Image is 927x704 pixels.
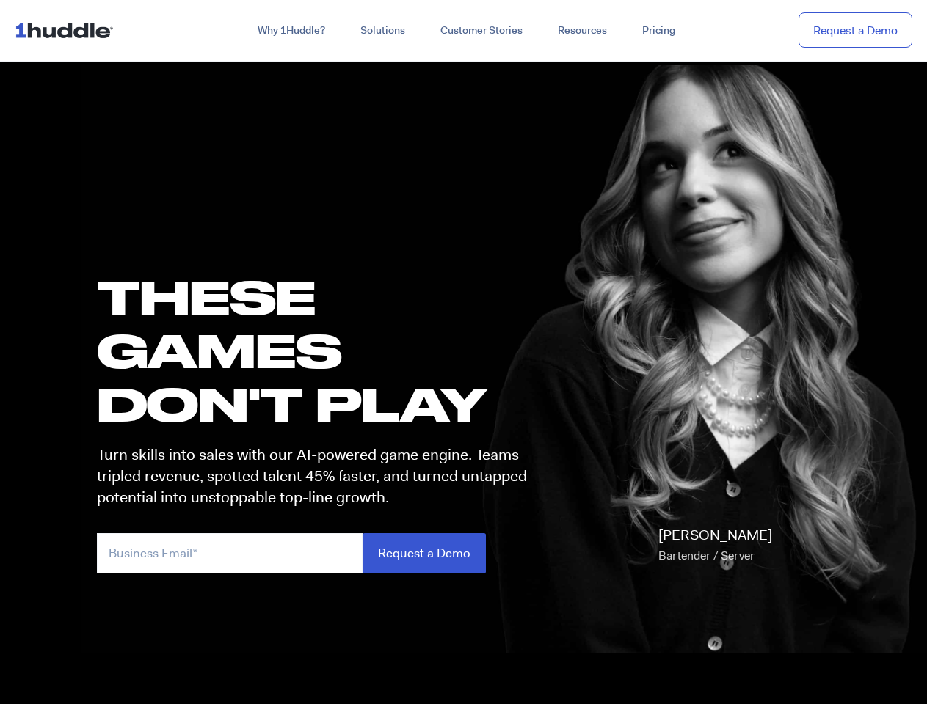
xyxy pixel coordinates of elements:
[363,533,486,573] input: Request a Demo
[658,548,755,563] span: Bartender / Server
[15,16,120,44] img: ...
[658,525,772,566] p: [PERSON_NAME]
[240,18,343,44] a: Why 1Huddle?
[97,270,540,431] h1: these GAMES DON'T PLAY
[625,18,693,44] a: Pricing
[343,18,423,44] a: Solutions
[799,12,912,48] a: Request a Demo
[97,444,540,509] p: Turn skills into sales with our AI-powered game engine. Teams tripled revenue, spotted talent 45%...
[540,18,625,44] a: Resources
[423,18,540,44] a: Customer Stories
[97,533,363,573] input: Business Email*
